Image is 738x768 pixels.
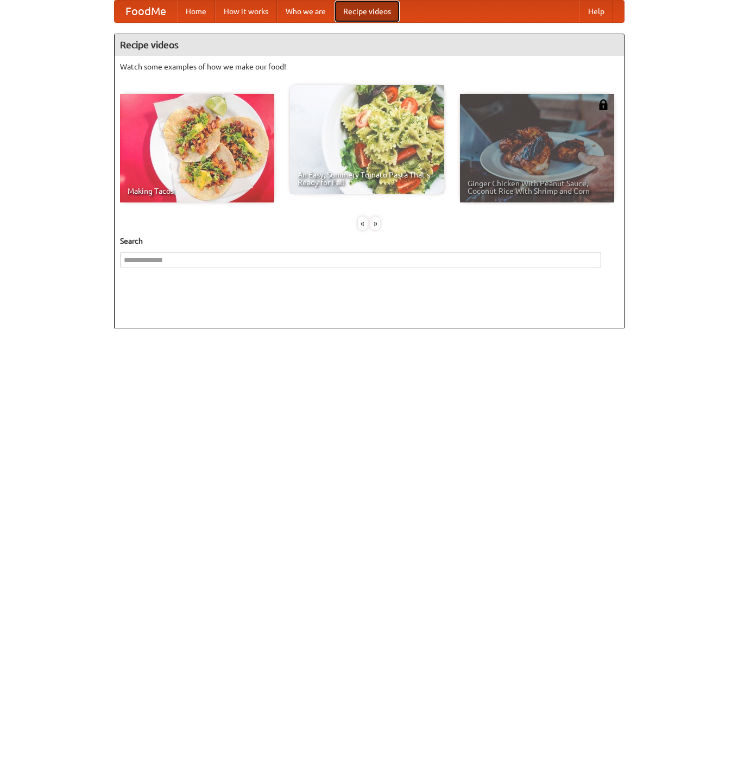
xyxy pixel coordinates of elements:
a: An Easy, Summery Tomato Pasta That's Ready for Fall [290,85,444,194]
p: Watch some examples of how we make our food! [120,61,619,72]
a: How it works [215,1,277,22]
a: Help [579,1,613,22]
div: » [370,217,380,230]
a: Who we are [277,1,335,22]
h5: Search [120,236,619,246]
a: Recipe videos [335,1,400,22]
span: Making Tacos [128,187,267,195]
div: « [358,217,368,230]
span: An Easy, Summery Tomato Pasta That's Ready for Fall [298,171,437,186]
a: Home [177,1,215,22]
img: 483408.png [598,99,609,110]
a: FoodMe [115,1,177,22]
a: Making Tacos [120,94,274,202]
h4: Recipe videos [115,34,624,56]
